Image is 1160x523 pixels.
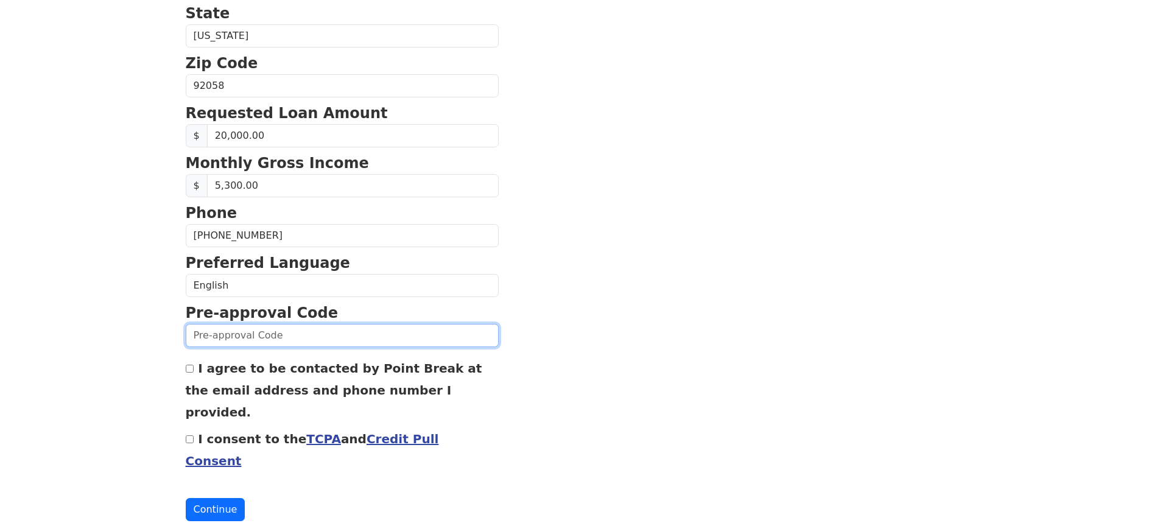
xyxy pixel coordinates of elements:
[186,224,499,247] input: Phone
[186,254,350,272] strong: Preferred Language
[207,174,499,197] input: Monthly Gross Income
[186,498,245,521] button: Continue
[186,124,208,147] span: $
[207,124,499,147] input: Requested Loan Amount
[186,304,339,321] strong: Pre-approval Code
[186,205,237,222] strong: Phone
[306,432,341,446] a: TCPA
[186,74,499,97] input: Zip Code
[186,55,258,72] strong: Zip Code
[186,105,388,122] strong: Requested Loan Amount
[186,324,499,347] input: Pre-approval Code
[186,361,482,419] label: I agree to be contacted by Point Break at the email address and phone number I provided.
[186,432,439,468] label: I consent to the and
[186,174,208,197] span: $
[186,5,230,22] strong: State
[186,152,499,174] p: Monthly Gross Income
